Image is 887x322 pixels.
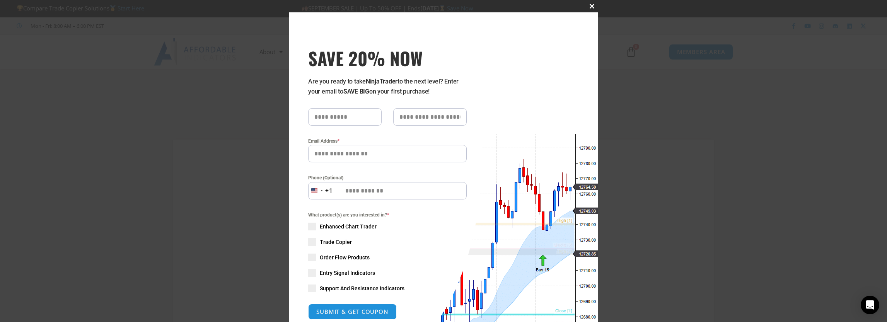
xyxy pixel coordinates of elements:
[320,238,352,246] span: Trade Copier
[320,254,370,261] span: Order Flow Products
[861,296,879,314] div: Open Intercom Messenger
[308,223,467,230] label: Enhanced Chart Trader
[325,186,333,196] div: +1
[320,223,377,230] span: Enhanced Chart Trader
[308,254,467,261] label: Order Flow Products
[343,88,369,95] strong: SAVE BIG
[308,269,467,277] label: Entry Signal Indicators
[308,211,467,219] span: What product(s) are you interested in?
[308,47,467,69] h3: SAVE 20% NOW
[320,269,375,277] span: Entry Signal Indicators
[308,182,333,199] button: Selected country
[308,285,467,292] label: Support And Resistance Indicators
[320,285,404,292] span: Support And Resistance Indicators
[308,238,467,246] label: Trade Copier
[366,78,397,85] strong: NinjaTrader
[308,174,467,182] label: Phone (Optional)
[308,137,467,145] label: Email Address
[308,304,397,320] button: SUBMIT & GET COUPON
[308,77,467,97] p: Are you ready to take to the next level? Enter your email to on your first purchase!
